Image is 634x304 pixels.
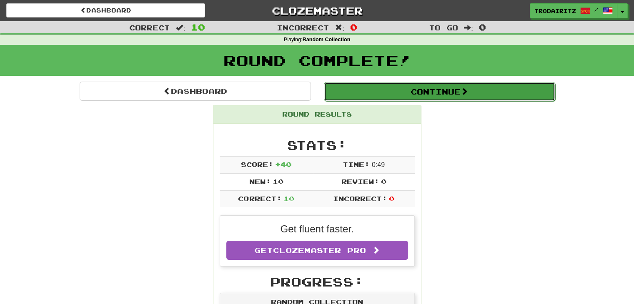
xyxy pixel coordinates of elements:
[213,105,421,124] div: Round Results
[6,3,205,17] a: Dashboard
[249,177,271,185] span: New:
[479,22,486,32] span: 0
[80,82,311,101] a: Dashboard
[341,177,379,185] span: Review:
[530,3,617,18] a: Trobairitz /
[220,275,415,289] h2: Progress:
[226,222,408,236] p: Get fluent faster.
[594,7,599,12] span: /
[335,24,344,31] span: :
[381,177,386,185] span: 0
[3,52,631,69] h1: Round Complete!
[350,22,357,32] span: 0
[241,160,273,168] span: Score:
[275,160,291,168] span: + 40
[238,194,281,202] span: Correct:
[191,22,205,32] span: 10
[273,246,366,255] span: Clozemaster Pro
[389,194,394,202] span: 0
[464,24,473,31] span: :
[273,177,283,185] span: 10
[129,23,170,32] span: Correct
[176,24,185,31] span: :
[218,3,416,18] a: Clozemaster
[277,23,329,32] span: Incorrect
[303,37,351,42] strong: Random Collection
[220,138,415,152] h2: Stats:
[534,7,576,15] span: Trobairitz
[226,241,408,260] a: GetClozemaster Pro
[343,160,370,168] span: Time:
[324,82,555,101] button: Continue
[372,161,385,168] span: 0 : 49
[429,23,458,32] span: To go
[333,194,387,202] span: Incorrect:
[283,194,294,202] span: 10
